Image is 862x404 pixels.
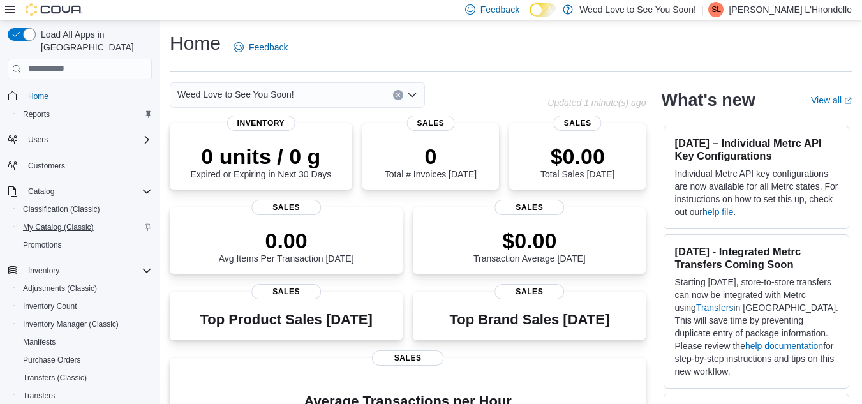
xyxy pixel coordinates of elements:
span: Weed Love to See You Soon! [177,87,294,102]
span: My Catalog (Classic) [18,220,152,235]
span: Transfers (Classic) [18,370,152,385]
a: Transfers (Classic) [18,370,92,385]
a: Promotions [18,237,67,253]
h3: Top Product Sales [DATE] [200,312,372,327]
a: Feedback [228,34,293,60]
span: Transfers [18,388,152,403]
div: Avg Items Per Transaction [DATE] [219,228,354,264]
span: Classification (Classic) [18,202,152,217]
h3: [DATE] - Integrated Metrc Transfers Coming Soon [674,245,838,271]
span: Load All Apps in [GEOGRAPHIC_DATA] [36,28,152,54]
img: Cova [26,3,83,16]
span: Sales [494,284,565,299]
span: Reports [23,109,50,119]
span: Users [23,132,152,147]
p: 0.00 [219,228,354,253]
a: help file [702,207,733,217]
p: $0.00 [473,228,586,253]
a: Classification (Classic) [18,202,105,217]
span: Inventory Manager (Classic) [23,319,119,329]
span: Promotions [18,237,152,253]
span: My Catalog (Classic) [23,222,94,232]
a: My Catalog (Classic) [18,220,99,235]
a: Customers [23,158,70,174]
span: Sales [372,350,443,366]
span: Sales [494,200,565,215]
div: Transaction Average [DATE] [473,228,586,264]
h2: What's new [661,90,755,110]
a: View allExternal link [811,95,852,105]
span: Transfers (Classic) [23,373,87,383]
a: Inventory Manager (Classic) [18,317,124,332]
span: Inventory Manager (Classic) [18,317,152,332]
span: Sales [554,116,602,131]
button: Home [3,87,157,105]
a: Adjustments (Classic) [18,281,102,296]
span: Manifests [23,337,56,347]
span: Promotions [23,240,62,250]
button: Promotions [13,236,157,254]
a: Reports [18,107,55,122]
p: 0 [385,144,477,169]
button: Inventory [23,263,64,278]
span: Inventory Count [23,301,77,311]
h3: Top Brand Sales [DATE] [449,312,609,327]
button: Users [23,132,53,147]
button: Purchase Orders [13,351,157,369]
p: 0 units / 0 g [190,144,331,169]
span: SL [711,2,721,17]
p: $0.00 [540,144,614,169]
span: Customers [23,158,152,174]
span: Feedback [480,3,519,16]
button: Customers [3,156,157,175]
button: Inventory Manager (Classic) [13,315,157,333]
div: Total Sales [DATE] [540,144,614,179]
span: Inventory [28,266,59,276]
button: Catalog [3,183,157,200]
a: Manifests [18,334,61,350]
a: Purchase Orders [18,352,86,368]
button: Inventory [3,262,157,280]
button: My Catalog (Classic) [13,218,157,236]
a: help documentation [745,341,823,351]
span: Sales [251,200,322,215]
span: Customers [28,161,65,171]
p: Updated 1 minute(s) ago [547,98,646,108]
button: Transfers (Classic) [13,369,157,387]
span: Catalog [23,184,152,199]
button: Catalog [23,184,59,199]
span: Catalog [28,186,54,197]
div: Total # Invoices [DATE] [385,144,477,179]
input: Dark Mode [530,3,556,17]
span: Users [28,135,48,145]
span: Reports [18,107,152,122]
button: Open list of options [407,90,417,100]
span: Inventory [227,116,295,131]
h3: [DATE] – Individual Metrc API Key Configurations [674,137,838,162]
span: Manifests [18,334,152,350]
button: Inventory Count [13,297,157,315]
span: Home [23,88,152,104]
p: Weed Love to See You Soon! [579,2,696,17]
button: Classification (Classic) [13,200,157,218]
span: Sales [251,284,322,299]
span: Classification (Classic) [23,204,100,214]
button: Clear input [393,90,403,100]
span: Transfers [23,391,55,401]
button: Manifests [13,333,157,351]
a: Transfers [696,303,734,313]
svg: External link [844,97,852,105]
a: Home [23,89,54,104]
span: Feedback [249,41,288,54]
button: Users [3,131,157,149]
p: Individual Metrc API key configurations are now available for all Metrc states. For instructions ... [674,167,838,218]
span: Sales [406,116,454,131]
button: Reports [13,105,157,123]
span: Purchase Orders [23,355,81,365]
p: Starting [DATE], store-to-store transfers can now be integrated with Metrc using in [GEOGRAPHIC_D... [674,276,838,378]
div: Sheila L'Hirondelle [708,2,724,17]
button: Adjustments (Classic) [13,280,157,297]
h1: Home [170,31,221,56]
span: Inventory [23,263,152,278]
